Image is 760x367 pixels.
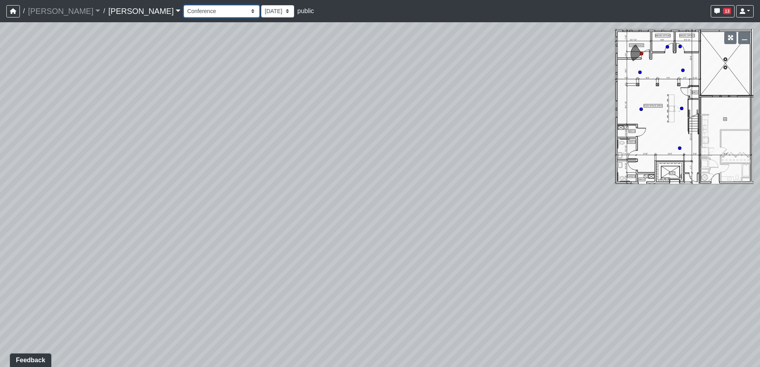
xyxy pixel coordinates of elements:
[723,8,731,14] span: 13
[20,3,28,19] span: /
[711,5,735,17] button: 13
[108,3,180,19] a: [PERSON_NAME]
[6,351,53,367] iframe: Ybug feedback widget
[100,3,108,19] span: /
[297,8,314,14] span: public
[28,3,100,19] a: [PERSON_NAME]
